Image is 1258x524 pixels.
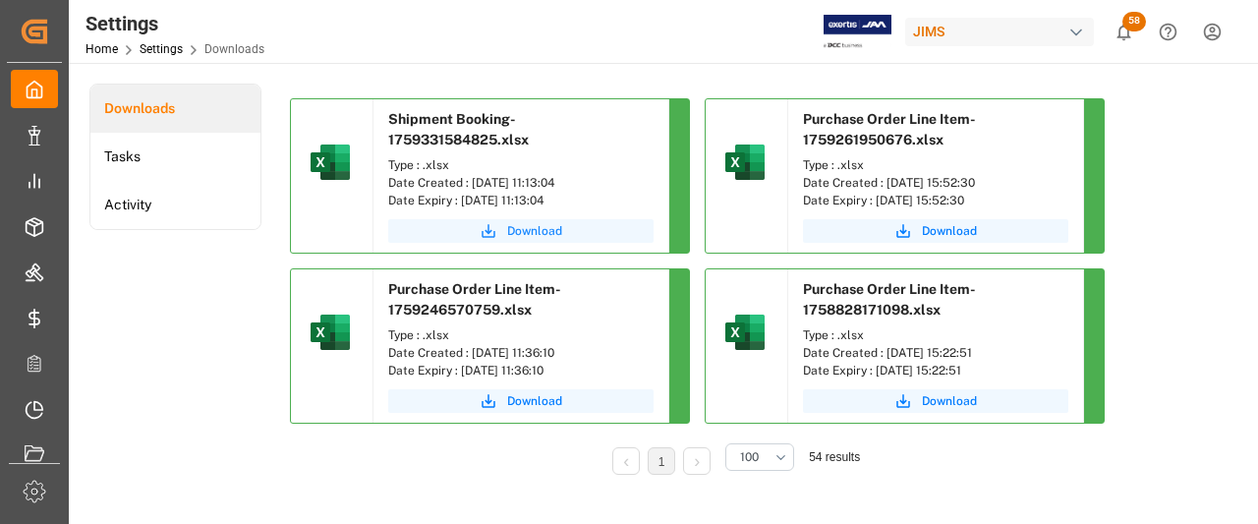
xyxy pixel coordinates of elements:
img: Exertis%20JAM%20-%20Email%20Logo.jpg_1722504956.jpg [824,15,891,49]
div: Date Expiry : [DATE] 15:22:51 [803,362,1068,379]
span: Purchase Order Line Item-1758828171098.xlsx [803,281,976,318]
div: Date Created : [DATE] 15:52:30 [803,174,1068,192]
img: microsoft-excel-2019--v1.png [721,139,769,186]
span: Download [507,222,562,240]
button: open menu [725,443,794,471]
a: Settings [140,42,183,56]
span: Download [922,222,977,240]
button: JIMS [905,13,1102,50]
div: Date Expiry : [DATE] 11:36:10 [388,362,654,379]
button: Download [388,219,654,243]
img: microsoft-excel-2019--v1.png [307,309,354,356]
img: microsoft-excel-2019--v1.png [721,309,769,356]
li: 1 [648,447,675,475]
span: Download [507,392,562,410]
span: Shipment Booking-1759331584825.xlsx [388,111,529,147]
div: Type : .xlsx [388,326,654,344]
button: Download [803,389,1068,413]
span: Purchase Order Line Item-1759246570759.xlsx [388,281,561,318]
a: Activity [90,181,260,229]
span: 54 results [809,450,860,464]
span: Purchase Order Line Item-1759261950676.xlsx [803,111,976,147]
div: JIMS [905,18,1094,46]
span: 100 [740,448,759,466]
li: Next Page [683,447,711,475]
a: Downloads [90,85,260,133]
button: Help Center [1146,10,1190,54]
div: Date Expiry : [DATE] 15:52:30 [803,192,1068,209]
div: Type : .xlsx [388,156,654,174]
div: Type : .xlsx [803,156,1068,174]
div: Date Created : [DATE] 11:13:04 [388,174,654,192]
div: Type : .xlsx [803,326,1068,344]
div: Date Created : [DATE] 15:22:51 [803,344,1068,362]
img: microsoft-excel-2019--v1.png [307,139,354,186]
a: Home [86,42,118,56]
a: Tasks [90,133,260,181]
button: Download [388,389,654,413]
span: 58 [1122,12,1146,31]
span: Download [922,392,977,410]
button: Download [803,219,1068,243]
button: show 58 new notifications [1102,10,1146,54]
div: Date Created : [DATE] 11:36:10 [388,344,654,362]
a: 1 [658,455,665,469]
li: Previous Page [612,447,640,475]
div: Date Expiry : [DATE] 11:13:04 [388,192,654,209]
div: Settings [86,9,264,38]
